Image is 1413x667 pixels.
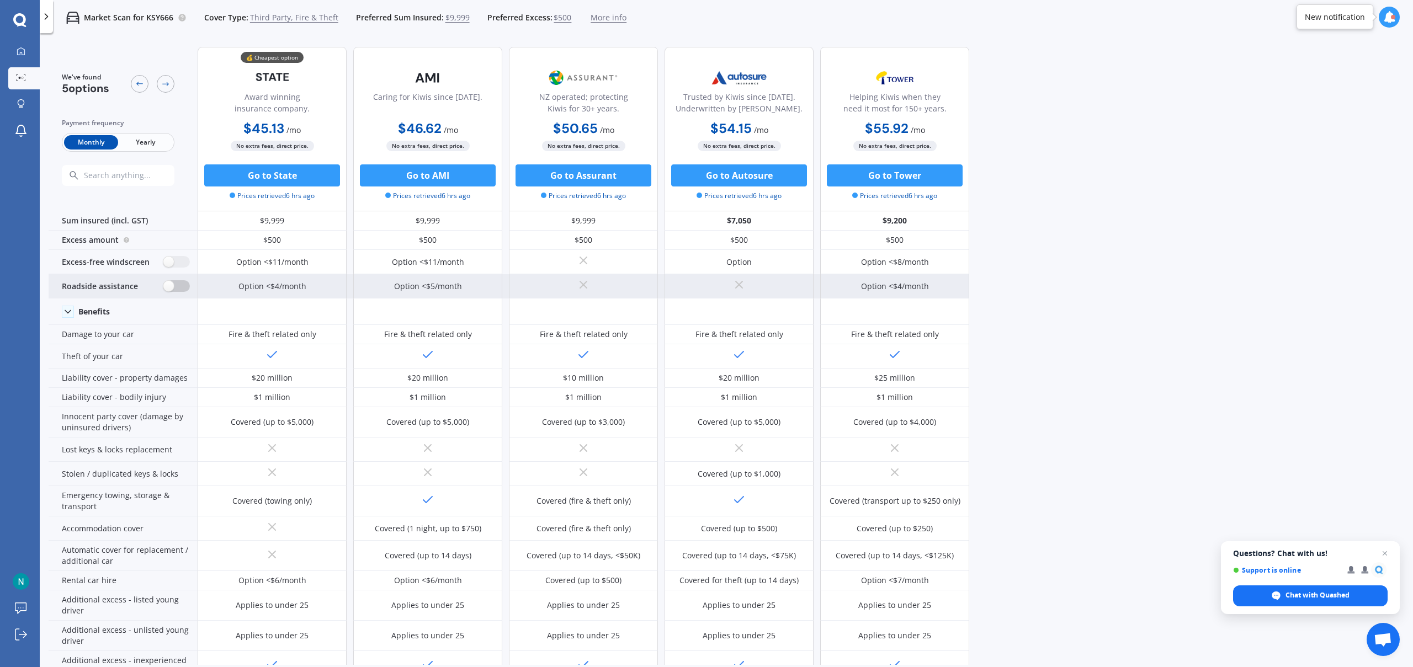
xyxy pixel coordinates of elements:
div: Fire & theft related only [695,329,783,340]
img: ACg8ocIQ92lvkRdd4CLyoVO8JPRDnI2uodjeVWx3woIiiUnLu27ZDQ=s96-c [13,573,29,590]
div: Excess-free windscreen [49,250,198,274]
div: Covered for theft (up to 14 days) [679,575,799,586]
div: Excess amount [49,231,198,250]
div: $9,200 [820,211,969,231]
div: $1 million [721,392,757,403]
div: Open chat [1367,623,1400,656]
div: Covered (up to 14 days, <$50K) [527,550,640,561]
div: Applies to under 25 [703,600,775,611]
div: Covered (up to $5,000) [386,417,469,428]
div: $500 [353,231,502,250]
b: $45.13 [243,120,284,137]
span: Prices retrieved 6 hrs ago [541,191,626,201]
div: Covered (up to $250) [857,523,933,534]
p: Market Scan for KSY666 [84,12,173,23]
b: $54.15 [710,120,752,137]
div: Applies to under 25 [858,600,931,611]
span: Cover Type: [204,12,248,23]
input: Search anything... [83,170,196,180]
div: Additional excess - unlisted young driver [49,621,198,651]
div: Applies to under 25 [391,600,464,611]
span: Prices retrieved 6 hrs ago [852,191,937,201]
div: Stolen / duplicated keys & locks [49,462,198,486]
button: Go to Tower [827,164,963,186]
span: 5 options [62,81,109,95]
div: $7,050 [665,211,814,231]
div: $9,999 [509,211,658,231]
div: Additional excess - listed young driver [49,590,198,621]
div: Covered (1 night, up to $750) [375,523,481,534]
span: No extra fees, direct price. [698,141,781,151]
button: Go to AMI [360,164,496,186]
div: Applies to under 25 [703,630,775,641]
div: Benefits [78,307,110,317]
div: Accommodation cover [49,516,198,541]
div: Lost keys & locks replacement [49,437,198,462]
b: $46.62 [398,120,442,137]
div: Fire & theft related only [851,329,939,340]
div: $9,999 [353,211,502,231]
div: Option <$6/month [394,575,462,586]
div: $500 [198,231,347,250]
span: Prices retrieved 6 hrs ago [697,191,782,201]
button: Go to Assurant [516,164,651,186]
span: No extra fees, direct price. [542,141,625,151]
button: Go to State [204,164,340,186]
div: NZ operated; protecting Kiwis for 30+ years. [518,91,649,119]
div: Liability cover - property damages [49,369,198,388]
span: No extra fees, direct price. [853,141,937,151]
div: Covered (up to 14 days) [385,550,471,561]
b: $55.92 [865,120,909,137]
div: Applies to under 25 [547,630,620,641]
div: Helping Kiwis when they need it most for 150+ years. [830,91,960,119]
div: Applies to under 25 [236,600,309,611]
span: / mo [444,125,458,135]
div: Rental car hire [49,571,198,590]
div: $20 million [252,372,293,383]
span: Prices retrieved 6 hrs ago [385,191,470,201]
img: State-text-1.webp [236,64,309,90]
b: $50.65 [553,120,598,137]
div: Award winning insurance company. [207,91,337,119]
div: Sum insured (incl. GST) [49,211,198,231]
div: Caring for Kiwis since [DATE]. [373,91,482,119]
div: $20 million [407,372,448,383]
div: Option <$5/month [394,281,462,292]
div: Option <$11/month [392,257,464,268]
div: Innocent party cover (damage by uninsured drivers) [49,407,198,437]
div: $500 [509,231,658,250]
div: $1 million [877,392,913,403]
div: Option <$6/month [238,575,306,586]
img: Autosure.webp [703,64,775,92]
span: Preferred Sum Insured: [356,12,444,23]
span: Third Party, Fire & Theft [250,12,338,23]
div: Applies to under 25 [236,630,309,641]
div: Covered (up to $5,000) [231,417,314,428]
div: $500 [820,231,969,250]
button: Go to Autosure [671,164,807,186]
span: Yearly [118,135,172,150]
div: $9,999 [198,211,347,231]
span: No extra fees, direct price. [386,141,470,151]
img: car.f15378c7a67c060ca3f3.svg [66,11,79,24]
span: More info [591,12,626,23]
div: Covered (up to 14 days, <$75K) [682,550,796,561]
div: Emergency towing, storage & transport [49,486,198,516]
div: Applies to under 25 [547,600,620,611]
div: Covered (up to $4,000) [853,417,936,428]
div: Covered (towing only) [232,495,312,506]
div: Covered (up to $1,000) [698,468,780,479]
span: Monthly [64,135,118,150]
div: Covered (fire & theft only) [536,523,631,534]
div: Automatic cover for replacement / additional car [49,541,198,571]
div: Covered (up to 14 days, <$125K) [836,550,954,561]
div: Option <$8/month [861,257,929,268]
div: Roadside assistance [49,274,198,298]
div: Covered (fire & theft only) [536,495,631,506]
div: Trusted by Kiwis since [DATE]. Underwritten by [PERSON_NAME]. [674,91,804,119]
div: $500 [665,231,814,250]
div: Liability cover - bodily injury [49,388,198,407]
span: We've found [62,72,109,82]
span: / mo [286,125,301,135]
span: $9,999 [445,12,470,23]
